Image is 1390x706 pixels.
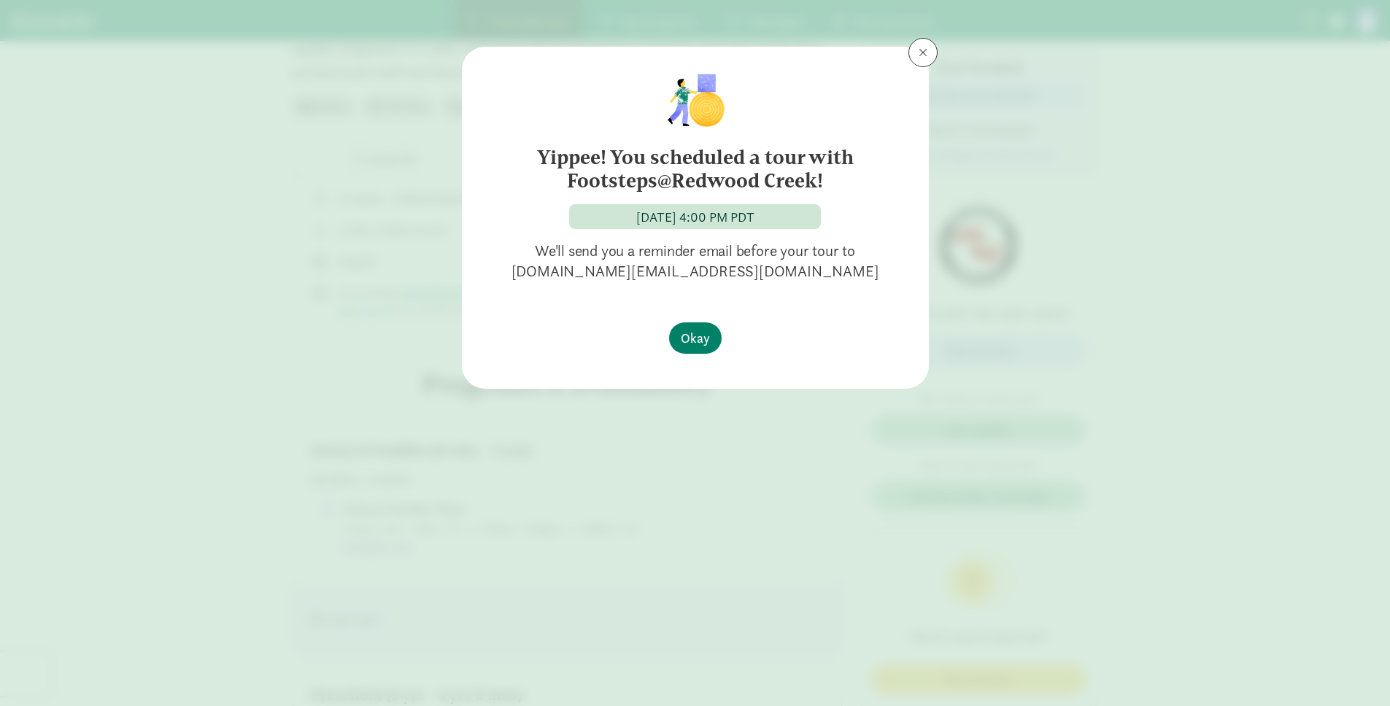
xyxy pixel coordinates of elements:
[669,322,722,354] button: Okay
[658,70,731,128] img: illustration-child1.png
[485,241,906,282] p: We'll send you a reminder email before your tour to [DOMAIN_NAME][EMAIL_ADDRESS][DOMAIN_NAME]
[491,146,900,193] h6: Yippee! You scheduled a tour with Footsteps@Redwood Creek!
[636,207,754,227] div: [DATE] 4:00 PM PDT
[681,328,710,348] span: Okay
